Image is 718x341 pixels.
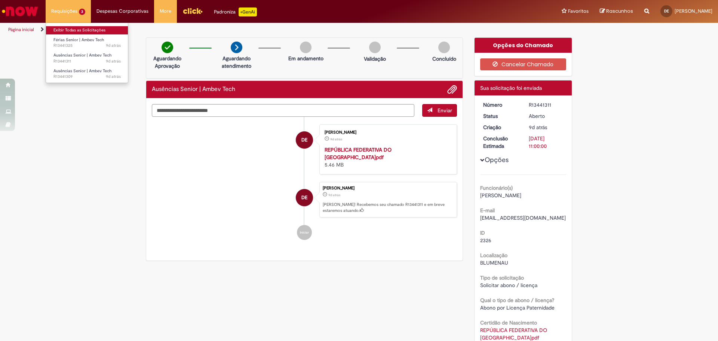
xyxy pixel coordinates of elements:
a: REPÚBLICA FEDERATIVA DO [GEOGRAPHIC_DATA]pdf [325,146,392,161]
a: Aberto R13441309 : Ausências Senior | Ambev Tech [46,67,128,81]
span: [PERSON_NAME] [675,8,712,14]
span: More [160,7,171,15]
span: BLUMENAU [480,259,508,266]
span: Ausências Senior | Ambev Tech [53,52,111,58]
img: img-circle-grey.png [300,42,312,53]
p: [PERSON_NAME]! Recebemos seu chamado R13441311 e em breve estaremos atuando. [323,202,453,213]
time: 22/08/2025 19:11:59 [529,124,547,131]
button: Cancelar Chamado [480,58,567,70]
img: click_logo_yellow_360x200.png [182,5,203,16]
span: [PERSON_NAME] [480,192,521,199]
span: 2326 [480,237,491,244]
span: DE [301,189,307,207]
p: Validação [364,55,386,63]
p: Aguardando Aprovação [149,55,185,70]
span: Rascunhos [606,7,633,15]
b: Certidão de Nascimento [480,319,537,326]
span: DE [664,9,669,13]
p: Concluído [432,55,456,63]
textarea: Digite sua mensagem aqui... [152,104,414,117]
span: 9d atrás [106,58,121,64]
span: 9d atrás [328,193,340,197]
b: Localização [480,252,507,259]
span: 9d atrás [106,74,121,79]
a: Download de REPÚBLICA FEDERATIVA DO BRASIL.pdf [480,327,549,341]
time: 22/08/2025 19:24:49 [106,43,121,48]
b: Funcionário(s) [480,185,513,191]
b: ID [480,229,485,236]
time: 22/08/2025 19:11:59 [328,193,340,197]
div: 5.46 MB [325,146,449,168]
div: Opções do Chamado [475,38,572,53]
img: check-circle-green.png [162,42,173,53]
a: Rascunhos [600,8,633,15]
span: Férias Senior | Ambev Tech [53,37,104,43]
img: ServiceNow [1,4,39,19]
p: +GenAi [239,7,257,16]
dt: Número [478,101,524,109]
span: 9d atrás [529,124,547,131]
div: Deonivan Costa Elias [296,189,313,206]
span: Favoritos [568,7,589,15]
div: R13441311 [529,101,564,109]
time: 22/08/2025 19:11:44 [330,137,342,141]
a: Aberto R13441311 : Ausências Senior | Ambev Tech [46,51,128,65]
button: Adicionar anexos [447,85,457,94]
a: Aberto R13441325 : Férias Senior | Ambev Tech [46,36,128,50]
span: R13441309 [53,74,121,80]
dt: Status [478,112,524,120]
span: 9d atrás [330,137,342,141]
div: Padroniza [214,7,257,16]
ul: Trilhas de página [6,23,473,37]
dt: Criação [478,124,524,131]
li: Deonivan Costa Elias [152,182,457,218]
ul: Requisições [46,22,128,83]
div: Deonivan Costa Elias [296,131,313,149]
span: DE [301,131,307,149]
span: Abono por Licença Paternidade [480,304,555,311]
span: R13441325 [53,43,121,49]
span: Despesas Corporativas [96,7,148,15]
b: E-mail [480,207,495,214]
span: R13441311 [53,58,121,64]
img: img-circle-grey.png [369,42,381,53]
div: Aberto [529,112,564,120]
img: arrow-next.png [231,42,242,53]
div: [PERSON_NAME] [325,130,449,135]
dt: Conclusão Estimada [478,135,524,150]
a: Página inicial [8,27,34,33]
span: 9d atrás [106,43,121,48]
img: img-circle-grey.png [438,42,450,53]
div: [PERSON_NAME] [323,186,453,191]
p: Aguardando atendimento [218,55,255,70]
time: 22/08/2025 19:09:12 [106,74,121,79]
b: Tipo de solicitação [480,274,524,281]
p: Em andamento [288,55,323,62]
span: Sua solicitação foi enviada [480,85,542,91]
span: Solicitar abono / licença [480,282,537,289]
time: 22/08/2025 19:12:00 [106,58,121,64]
button: Enviar [422,104,457,117]
div: [DATE] 11:00:00 [529,135,564,150]
span: Requisições [51,7,77,15]
span: Enviar [438,107,452,114]
span: Ausências Senior | Ambev Tech [53,68,111,74]
h2: Ausências Senior | Ambev Tech Histórico de tíquete [152,86,235,93]
div: 22/08/2025 19:11:59 [529,124,564,131]
span: [EMAIL_ADDRESS][DOMAIN_NAME] [480,214,566,221]
ul: Histórico de tíquete [152,117,457,248]
b: Qual o tipo de abono / licença? [480,297,554,304]
span: 3 [79,9,85,15]
a: Exibir Todas as Solicitações [46,26,128,34]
